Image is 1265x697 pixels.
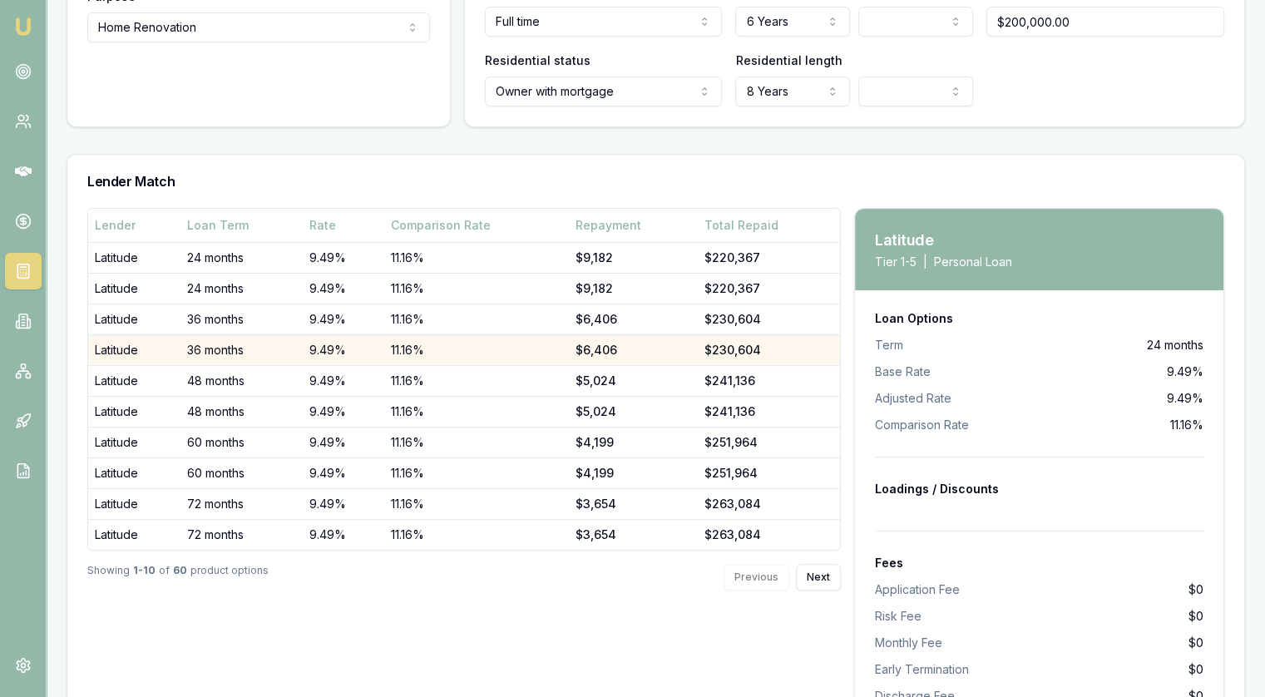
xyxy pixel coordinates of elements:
[576,217,691,234] div: Repayment
[704,250,833,266] div: $220,367
[384,334,569,365] td: 11.16%
[303,304,384,334] td: 9.49%
[384,273,569,304] td: 11.16%
[88,427,180,457] td: Latitude
[576,373,691,389] div: $5,024
[1167,363,1203,380] span: 9.49%
[180,488,303,519] td: 72 months
[173,564,187,591] strong: 60
[485,53,590,67] label: Residential status
[576,342,691,358] div: $6,406
[704,496,833,512] div: $263,084
[180,273,303,304] td: 24 months
[88,242,180,273] td: Latitude
[576,526,691,543] div: $3,654
[88,304,180,334] td: Latitude
[303,457,384,488] td: 9.49%
[384,488,569,519] td: 11.16%
[1188,635,1203,651] span: $0
[576,465,691,482] div: $4,199
[986,7,1224,37] input: $
[1188,661,1203,678] span: $0
[704,526,833,543] div: $263,084
[88,519,180,550] td: Latitude
[704,373,833,389] div: $241,136
[88,396,180,427] td: Latitude
[180,427,303,457] td: 60 months
[576,496,691,512] div: $3,654
[180,365,303,396] td: 48 months
[576,311,691,328] div: $6,406
[303,396,384,427] td: 9.49%
[875,417,969,433] span: Comparison Rate
[1188,581,1203,598] span: $0
[303,488,384,519] td: 9.49%
[180,396,303,427] td: 48 months
[875,635,942,651] span: Monthly Fee
[384,304,569,334] td: 11.16%
[704,403,833,420] div: $241,136
[180,519,303,550] td: 72 months
[384,427,569,457] td: 11.16%
[180,242,303,273] td: 24 months
[1167,390,1203,407] span: 9.49%
[704,342,833,358] div: $230,604
[88,488,180,519] td: Latitude
[875,390,951,407] span: Adjusted Rate
[875,608,922,625] span: Risk Fee
[303,334,384,365] td: 9.49%
[87,175,1224,188] h3: Lender Match
[1147,337,1203,353] span: 24 months
[303,273,384,304] td: 9.49%
[875,581,960,598] span: Application Fee
[704,311,833,328] div: $230,604
[180,304,303,334] td: 36 months
[303,365,384,396] td: 9.49%
[875,661,969,678] span: Early Termination
[88,365,180,396] td: Latitude
[303,427,384,457] td: 9.49%
[875,337,903,353] span: Term
[180,334,303,365] td: 36 months
[875,363,931,380] span: Base Rate
[303,519,384,550] td: 9.49%
[934,254,1012,270] span: Personal Loan
[875,229,1012,252] h3: Latitude
[576,434,691,451] div: $4,199
[384,519,569,550] td: 11.16%
[95,217,174,234] div: Lender
[303,242,384,273] td: 9.49%
[1170,417,1203,433] span: 11.16%
[875,254,917,270] span: Tier 1-5
[180,457,303,488] td: 60 months
[875,555,1203,571] div: Fees
[704,434,833,451] div: $251,964
[1188,608,1203,625] span: $0
[384,396,569,427] td: 11.16%
[576,280,691,297] div: $9,182
[875,310,1203,327] div: Loan Options
[704,280,833,297] div: $220,367
[875,481,1203,497] div: Loadings / Discounts
[87,564,269,591] div: Showing of product options
[187,217,296,234] div: Loan Term
[923,254,927,270] span: |
[88,457,180,488] td: Latitude
[735,53,842,67] label: Residential length
[576,250,691,266] div: $9,182
[309,217,378,234] div: Rate
[391,217,562,234] div: Comparison Rate
[704,465,833,482] div: $251,964
[88,273,180,304] td: Latitude
[384,457,569,488] td: 11.16%
[88,334,180,365] td: Latitude
[133,564,156,591] strong: 1 - 10
[384,365,569,396] td: 11.16%
[13,17,33,37] img: emu-icon-u.png
[576,403,691,420] div: $5,024
[796,564,841,591] button: Next
[704,217,833,234] div: Total Repaid
[384,242,569,273] td: 11.16%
